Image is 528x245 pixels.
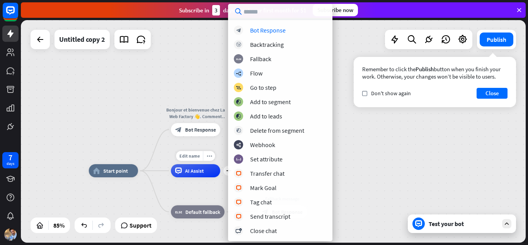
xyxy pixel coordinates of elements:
[250,55,271,63] div: Fallback
[51,219,67,231] div: 85%
[236,214,242,219] i: block_livechat
[250,227,277,235] div: Close chat
[236,142,241,147] i: webhooks
[236,57,241,62] i: block_fallback
[2,152,19,168] a: 7 days
[236,171,242,176] i: block_livechat
[250,212,290,220] div: Send transcript
[59,30,105,49] div: Untitled copy 2
[362,65,508,80] div: Remember to click the button when you finish your work. Otherwise, your changes won’t be visible ...
[166,106,225,120] div: Bonjour et bienvenue chez La Web Factory 👋. Comment puis-je vous aider [DATE] ? Création de site,...
[9,154,12,161] div: 7
[226,168,231,173] i: plus
[185,168,204,174] span: AI Assist
[250,155,283,163] div: Set attribute
[235,228,242,233] i: block_close_chat
[250,112,282,120] div: Add to leads
[313,4,358,16] div: Subscribe now
[250,26,286,34] div: Bot Response
[250,84,276,91] div: Go to step
[236,85,241,90] i: block_goto
[179,5,307,15] div: Subscribe in days to get your first month for $1
[186,209,220,215] span: Default fallback
[250,198,272,206] div: Tag chat
[103,168,128,174] span: Start point
[250,98,291,106] div: Add to segment
[429,220,498,228] div: Test your bot
[179,153,200,159] span: Edit name
[416,65,434,73] span: Publish
[236,99,241,105] i: block_add_to_segment
[250,127,304,134] div: Delete from segment
[185,126,216,133] span: Bot Response
[371,90,411,97] span: Don't show again
[6,3,29,26] button: Open LiveChat chat widget
[236,185,242,190] i: block_livechat
[236,128,241,133] i: block_delete_from_segment
[250,41,284,48] div: Backtracking
[236,42,241,47] i: block_backtracking
[175,126,182,133] i: block_bot_response
[212,5,220,15] div: 3
[250,69,262,77] div: Flow
[250,170,284,177] div: Transfer chat
[480,33,513,46] button: Publish
[7,161,14,166] div: days
[206,154,212,159] i: more_horiz
[250,141,275,149] div: Webhook
[129,219,152,231] span: Support
[93,168,100,174] i: home_2
[250,184,276,192] div: Mark Goal
[477,88,508,99] button: Close
[236,114,241,119] i: block_add_to_segment
[236,71,241,76] i: builder_tree
[175,209,182,215] i: block_fallback
[236,200,242,205] i: block_livechat
[236,157,241,162] i: block_set_attribute
[236,28,241,33] i: block_bot_response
